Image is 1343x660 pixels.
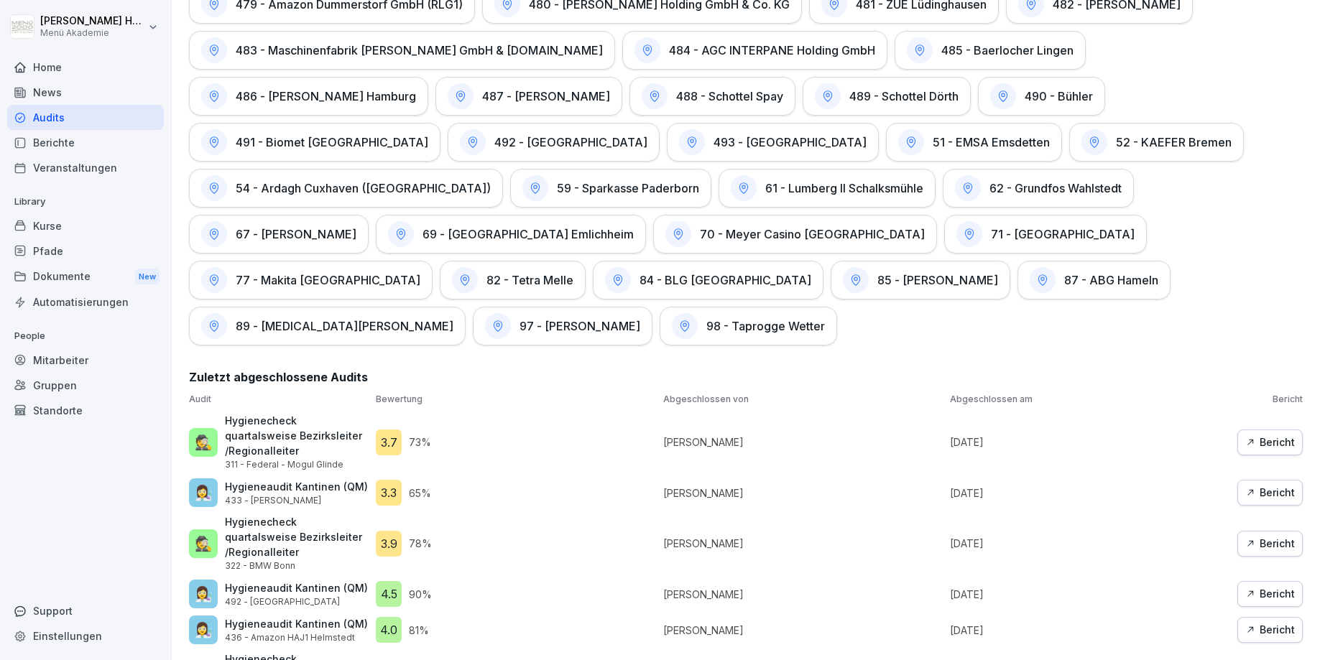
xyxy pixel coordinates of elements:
h1: 61 - Lumberg II Schalksmühle [765,181,923,195]
a: 491 - Biomet [GEOGRAPHIC_DATA] [189,123,440,162]
a: Audits [7,105,164,130]
p: [PERSON_NAME] [663,623,943,638]
p: 73 % [409,434,431,450]
h1: 71 - [GEOGRAPHIC_DATA] [991,227,1135,241]
p: [PERSON_NAME] [663,536,943,551]
h1: 98 - Taprogge Wetter [706,319,825,333]
h1: 486 - [PERSON_NAME] Hamburg [236,89,416,103]
a: 489 - Schottel Dörth [803,77,971,116]
p: Hygieneaudit Kantinen (QM) [225,616,368,631]
a: 59 - Sparkasse Paderborn [510,169,711,208]
p: [DATE] [950,485,1230,501]
div: Bericht [1245,485,1295,501]
p: [DATE] [950,434,1230,450]
a: 71 - [GEOGRAPHIC_DATA] [944,215,1147,254]
a: Veranstaltungen [7,155,164,180]
p: [DATE] [950,623,1230,638]
p: [PERSON_NAME] [663,587,943,602]
a: 487 - [PERSON_NAME] [435,77,622,116]
h1: 54 - Ardagh Cuxhaven ([GEOGRAPHIC_DATA]) [236,181,491,195]
a: 69 - [GEOGRAPHIC_DATA] Emlichheim [376,215,646,254]
a: 484 - AGC INTERPANE Holding GmbH [622,31,887,70]
a: News [7,80,164,105]
h1: 77 - Makita [GEOGRAPHIC_DATA] [236,273,420,287]
a: Bericht [1237,480,1303,506]
a: Einstellungen [7,623,164,649]
div: Pfade [7,238,164,264]
a: Automatisierungen [7,289,164,315]
p: [DATE] [950,536,1230,551]
button: Bericht [1237,617,1303,643]
h1: 82 - Tetra Melle [486,273,573,287]
p: [PERSON_NAME] Hemken [40,15,145,27]
h1: 70 - Meyer Casino [GEOGRAPHIC_DATA] [700,227,925,241]
div: 3.7 [376,429,402,455]
p: Bewertung [376,393,656,406]
a: Home [7,55,164,80]
a: Berichte [7,130,164,155]
a: 490 - Bühler [978,77,1105,116]
div: 3.9 [376,531,402,557]
a: 486 - [PERSON_NAME] Hamburg [189,77,428,116]
h1: 484 - AGC INTERPANE Holding GmbH [669,43,875,57]
button: Bericht [1237,581,1303,607]
div: New [135,269,160,285]
p: 🕵️ [195,533,213,554]
div: Mitarbeiter [7,348,164,373]
p: [PERSON_NAME] [663,485,943,501]
a: 493 - [GEOGRAPHIC_DATA] [667,123,879,162]
h1: 492 - [GEOGRAPHIC_DATA] [494,135,647,149]
a: 483 - Maschinenfabrik [PERSON_NAME] GmbH & [DOMAIN_NAME] [189,31,615,70]
p: 👩‍🔬 [195,583,213,605]
p: 🕵️ [195,432,213,453]
h1: 89 - [MEDICAL_DATA][PERSON_NAME] [236,319,453,333]
p: 433 - [PERSON_NAME] [225,494,368,507]
h1: 84 - BLG [GEOGRAPHIC_DATA] [640,273,811,287]
a: 488 - Schottel Spay [629,77,795,116]
a: Bericht [1237,429,1303,455]
p: 65 % [409,485,431,501]
a: Gruppen [7,373,164,398]
div: 3.3 [376,480,402,506]
p: Hygieneaudit Kantinen (QM) [225,479,368,494]
p: Hygienecheck quartalsweise Bezirksleiter /Regionalleiter [225,514,369,559]
a: 85 - [PERSON_NAME] [831,261,1010,299]
p: Audit [189,393,369,406]
a: Bericht [1237,531,1303,557]
a: Standorte [7,398,164,423]
p: Abgeschlossen von [663,393,943,406]
h1: 491 - Biomet [GEOGRAPHIC_DATA] [236,135,428,149]
p: Hygienecheck quartalsweise Bezirksleiter /Regionalleiter [225,413,369,458]
h2: Zuletzt abgeschlossene Audits [189,368,1303,386]
a: 492 - [GEOGRAPHIC_DATA] [448,123,660,162]
a: 77 - Makita [GEOGRAPHIC_DATA] [189,261,433,299]
p: Bericht [1237,393,1303,406]
div: Bericht [1245,586,1295,602]
div: Bericht [1245,622,1295,638]
p: Hygieneaudit Kantinen (QM) [225,580,368,595]
a: 62 - Grundfos Wahlstedt [943,169,1134,208]
a: 54 - Ardagh Cuxhaven ([GEOGRAPHIC_DATA]) [189,169,503,208]
p: Menü Akademie [40,28,145,38]
h1: 97 - [PERSON_NAME] [520,319,640,333]
div: 4.5 [376,581,402,607]
div: Dokumente [7,264,164,290]
a: 52 - KAEFER Bremen [1069,123,1244,162]
a: 485 - Baerlocher Lingen [895,31,1086,70]
div: Kurse [7,213,164,238]
h1: 487 - [PERSON_NAME] [482,89,610,103]
h1: 485 - Baerlocher Lingen [941,43,1074,57]
div: Bericht [1245,536,1295,552]
h1: 483 - Maschinenfabrik [PERSON_NAME] GmbH & [DOMAIN_NAME] [236,43,603,57]
p: [DATE] [950,587,1230,602]
p: 90 % [409,587,432,602]
a: 67 - [PERSON_NAME] [189,215,369,254]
